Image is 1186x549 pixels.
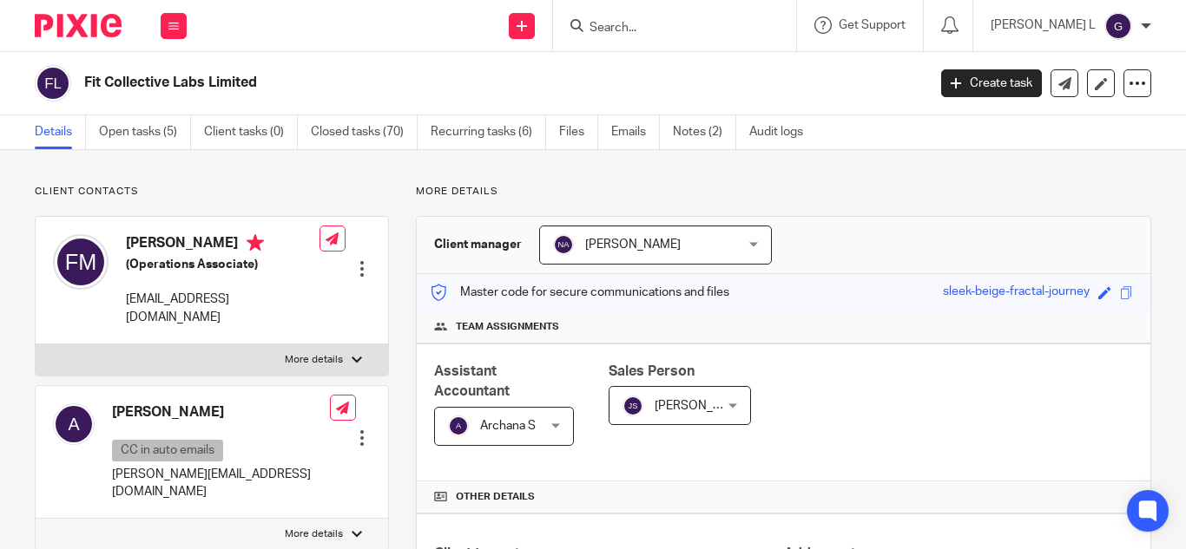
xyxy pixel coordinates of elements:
[434,364,510,398] span: Assistant Accountant
[623,395,643,416] img: svg%3E
[1104,12,1132,40] img: svg%3E
[991,16,1096,34] p: [PERSON_NAME] L
[35,65,71,101] img: svg%3E
[112,403,330,422] h4: [PERSON_NAME]
[126,291,320,326] p: [EMAIL_ADDRESS][DOMAIN_NAME]
[655,400,750,412] span: [PERSON_NAME]
[434,236,522,253] h3: Client manager
[448,415,469,436] img: svg%3E
[126,234,320,256] h4: [PERSON_NAME]
[204,115,298,149] a: Client tasks (0)
[126,256,320,273] h5: (Operations Associate)
[311,115,418,149] a: Closed tasks (70)
[53,403,95,445] img: svg%3E
[35,185,389,199] p: Client contacts
[99,115,191,149] a: Open tasks (5)
[112,466,330,501] p: [PERSON_NAME][EMAIL_ADDRESS][DOMAIN_NAME]
[430,284,729,301] p: Master code for secure communications and files
[611,115,660,149] a: Emails
[285,527,343,541] p: More details
[456,490,535,504] span: Other details
[749,115,816,149] a: Audit logs
[35,14,122,37] img: Pixie
[112,440,223,461] p: CC in auto emails
[285,353,343,367] p: More details
[673,115,736,149] a: Notes (2)
[35,115,86,149] a: Details
[247,234,264,252] i: Primary
[553,234,574,255] img: svg%3E
[588,21,744,36] input: Search
[943,283,1090,303] div: sleek-beige-fractal-journey
[431,115,546,149] a: Recurring tasks (6)
[53,234,109,290] img: svg%3E
[84,74,749,92] h2: Fit Collective Labs Limited
[585,239,681,251] span: [PERSON_NAME]
[941,69,1042,97] a: Create task
[456,320,559,334] span: Team assignments
[609,364,695,378] span: Sales Person
[559,115,598,149] a: Files
[480,420,536,432] span: Archana S
[839,19,906,31] span: Get Support
[416,185,1151,199] p: More details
